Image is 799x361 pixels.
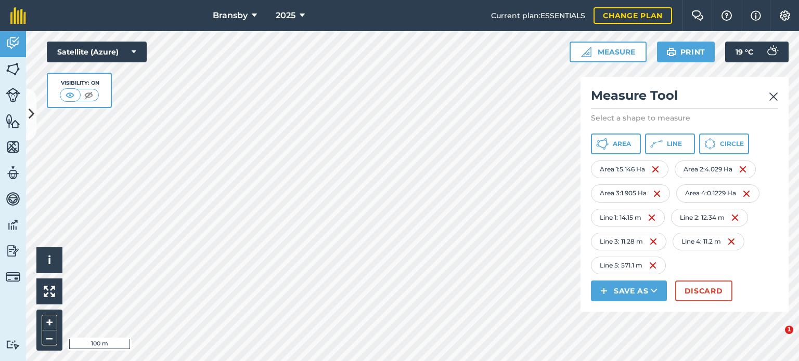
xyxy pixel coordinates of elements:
[613,140,631,148] span: Area
[82,90,95,100] img: svg+xml;base64,PHN2ZyB4bWxucz0iaHR0cDovL3d3dy53My5vcmcvMjAwMC9zdmciIHdpZHRoPSI1MCIgaGVpZ2h0PSI0MC...
[673,233,744,250] div: Line 4 : 11.2 m
[48,253,51,266] span: i
[649,235,658,248] img: svg+xml;base64,PHN2ZyB4bWxucz0iaHR0cDovL3d3dy53My5vcmcvMjAwMC9zdmciIHdpZHRoPSIxNiIgaGVpZ2h0PSIyNC...
[727,235,736,248] img: svg+xml;base64,PHN2ZyB4bWxucz0iaHR0cDovL3d3dy53My5vcmcvMjAwMC9zdmciIHdpZHRoPSIxNiIgaGVpZ2h0PSIyNC...
[276,9,295,22] span: 2025
[6,139,20,155] img: svg+xml;base64,PHN2ZyB4bWxucz0iaHR0cDovL3d3dy53My5vcmcvMjAwMC9zdmciIHdpZHRoPSI1NiIgaGVpZ2h0PSI2MC...
[6,243,20,259] img: svg+xml;base64,PD94bWwgdmVyc2lvbj0iMS4wIiBlbmNvZGluZz0idXRmLTgiPz4KPCEtLSBHZW5lcmF0b3I6IEFkb2JlIE...
[676,184,759,202] div: Area 4 : 0.1229 Ha
[591,87,778,109] h2: Measure Tool
[751,9,761,22] img: svg+xml;base64,PHN2ZyB4bWxucz0iaHR0cDovL3d3dy53My5vcmcvMjAwMC9zdmciIHdpZHRoPSIxNyIgaGVpZ2h0PSIxNy...
[653,188,661,200] img: svg+xml;base64,PHN2ZyB4bWxucz0iaHR0cDovL3d3dy53My5vcmcvMjAwMC9zdmciIHdpZHRoPSIxNiIgaGVpZ2h0PSIyNC...
[10,7,26,24] img: fieldmargin Logo
[762,42,782,62] img: svg+xml;base64,PD94bWwgdmVyc2lvbj0iMS4wIiBlbmNvZGluZz0idXRmLTgiPz4KPCEtLSBHZW5lcmF0b3I6IEFkb2JlIE...
[779,10,791,21] img: A cog icon
[671,209,748,226] div: Line 2 : 12.34 m
[591,133,641,154] button: Area
[645,133,695,154] button: Line
[764,326,789,351] iframe: Intercom live chat
[42,330,57,345] button: –
[657,42,715,62] button: Print
[769,90,778,103] img: svg+xml;base64,PHN2ZyB4bWxucz0iaHR0cDovL3d3dy53My5vcmcvMjAwMC9zdmciIHdpZHRoPSIyMiIgaGVpZ2h0PSIzMC...
[44,286,55,297] img: Four arrows, one pointing top left, one top right, one bottom right and the last bottom left
[600,285,608,297] img: svg+xml;base64,PHN2ZyB4bWxucz0iaHR0cDovL3d3dy53My5vcmcvMjAwMC9zdmciIHdpZHRoPSIxNCIgaGVpZ2h0PSIyNC...
[649,259,657,272] img: svg+xml;base64,PHN2ZyB4bWxucz0iaHR0cDovL3d3dy53My5vcmcvMjAwMC9zdmciIHdpZHRoPSIxNiIgaGVpZ2h0PSIyNC...
[720,140,744,148] span: Circle
[42,315,57,330] button: +
[36,247,62,273] button: i
[666,46,676,58] img: svg+xml;base64,PHN2ZyB4bWxucz0iaHR0cDovL3d3dy53My5vcmcvMjAwMC9zdmciIHdpZHRoPSIxOSIgaGVpZ2h0PSIyNC...
[742,188,751,200] img: svg+xml;base64,PHN2ZyB4bWxucz0iaHR0cDovL3d3dy53My5vcmcvMjAwMC9zdmciIHdpZHRoPSIxNiIgaGVpZ2h0PSIyNC...
[594,7,672,24] a: Change plan
[6,340,20,350] img: svg+xml;base64,PD94bWwgdmVyc2lvbj0iMS4wIiBlbmNvZGluZz0idXRmLTgiPz4KPCEtLSBHZW5lcmF0b3I6IEFkb2JlIE...
[6,88,20,102] img: svg+xml;base64,PD94bWwgdmVyc2lvbj0iMS4wIiBlbmNvZGluZz0idXRmLTgiPz4KPCEtLSBHZW5lcmF0b3I6IEFkb2JlIE...
[785,326,793,334] span: 1
[6,191,20,207] img: svg+xml;base64,PD94bWwgdmVyc2lvbj0iMS4wIiBlbmNvZGluZz0idXRmLTgiPz4KPCEtLSBHZW5lcmF0b3I6IEFkb2JlIE...
[213,9,248,22] span: Bransby
[675,161,756,178] div: Area 2 : 4.029 Ha
[736,42,753,62] span: 19 ° C
[591,233,666,250] div: Line 3 : 11.28 m
[6,113,20,129] img: svg+xml;base64,PHN2ZyB4bWxucz0iaHR0cDovL3d3dy53My5vcmcvMjAwMC9zdmciIHdpZHRoPSI1NiIgaGVpZ2h0PSI2MC...
[6,61,20,77] img: svg+xml;base64,PHN2ZyB4bWxucz0iaHR0cDovL3d3dy53My5vcmcvMjAwMC9zdmciIHdpZHRoPSI1NiIgaGVpZ2h0PSI2MC...
[591,257,666,274] div: Line 5 : 571.1 m
[63,90,76,100] img: svg+xml;base64,PHN2ZyB4bWxucz0iaHR0cDovL3d3dy53My5vcmcvMjAwMC9zdmciIHdpZHRoPSI1MCIgaGVpZ2h0PSI0MC...
[739,163,747,176] img: svg+xml;base64,PHN2ZyB4bWxucz0iaHR0cDovL3d3dy53My5vcmcvMjAwMC9zdmciIHdpZHRoPSIxNiIgaGVpZ2h0PSIyNC...
[60,79,99,87] div: Visibility: On
[6,270,20,284] img: svg+xml;base64,PD94bWwgdmVyc2lvbj0iMS4wIiBlbmNvZGluZz0idXRmLTgiPz4KPCEtLSBHZW5lcmF0b3I6IEFkb2JlIE...
[591,184,670,202] div: Area 3 : 1.905 Ha
[591,280,667,301] button: Save as
[651,163,660,176] img: svg+xml;base64,PHN2ZyB4bWxucz0iaHR0cDovL3d3dy53My5vcmcvMjAwMC9zdmciIHdpZHRoPSIxNiIgaGVpZ2h0PSIyNC...
[6,165,20,181] img: svg+xml;base64,PD94bWwgdmVyc2lvbj0iMS4wIiBlbmNvZGluZz0idXRmLTgiPz4KPCEtLSBHZW5lcmF0b3I6IEFkb2JlIE...
[491,10,585,21] span: Current plan : ESSENTIALS
[6,35,20,51] img: svg+xml;base64,PD94bWwgdmVyc2lvbj0iMS4wIiBlbmNvZGluZz0idXRmLTgiPz4KPCEtLSBHZW5lcmF0b3I6IEFkb2JlIE...
[648,211,656,224] img: svg+xml;base64,PHN2ZyB4bWxucz0iaHR0cDovL3d3dy53My5vcmcvMjAwMC9zdmciIHdpZHRoPSIxNiIgaGVpZ2h0PSIyNC...
[675,280,732,301] button: Discard
[720,10,733,21] img: A question mark icon
[667,140,682,148] span: Line
[581,47,591,57] img: Ruler icon
[591,113,778,123] p: Select a shape to measure
[699,133,749,154] button: Circle
[570,42,647,62] button: Measure
[731,211,739,224] img: svg+xml;base64,PHN2ZyB4bWxucz0iaHR0cDovL3d3dy53My5vcmcvMjAwMC9zdmciIHdpZHRoPSIxNiIgaGVpZ2h0PSIyNC...
[691,10,704,21] img: Two speech bubbles overlapping with the left bubble in the forefront
[725,42,789,62] button: 19 °C
[591,161,668,178] div: Area 1 : 5.146 Ha
[47,42,147,62] button: Satellite (Azure)
[6,217,20,233] img: svg+xml;base64,PD94bWwgdmVyc2lvbj0iMS4wIiBlbmNvZGluZz0idXRmLTgiPz4KPCEtLSBHZW5lcmF0b3I6IEFkb2JlIE...
[591,209,665,226] div: Line 1 : 14.15 m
